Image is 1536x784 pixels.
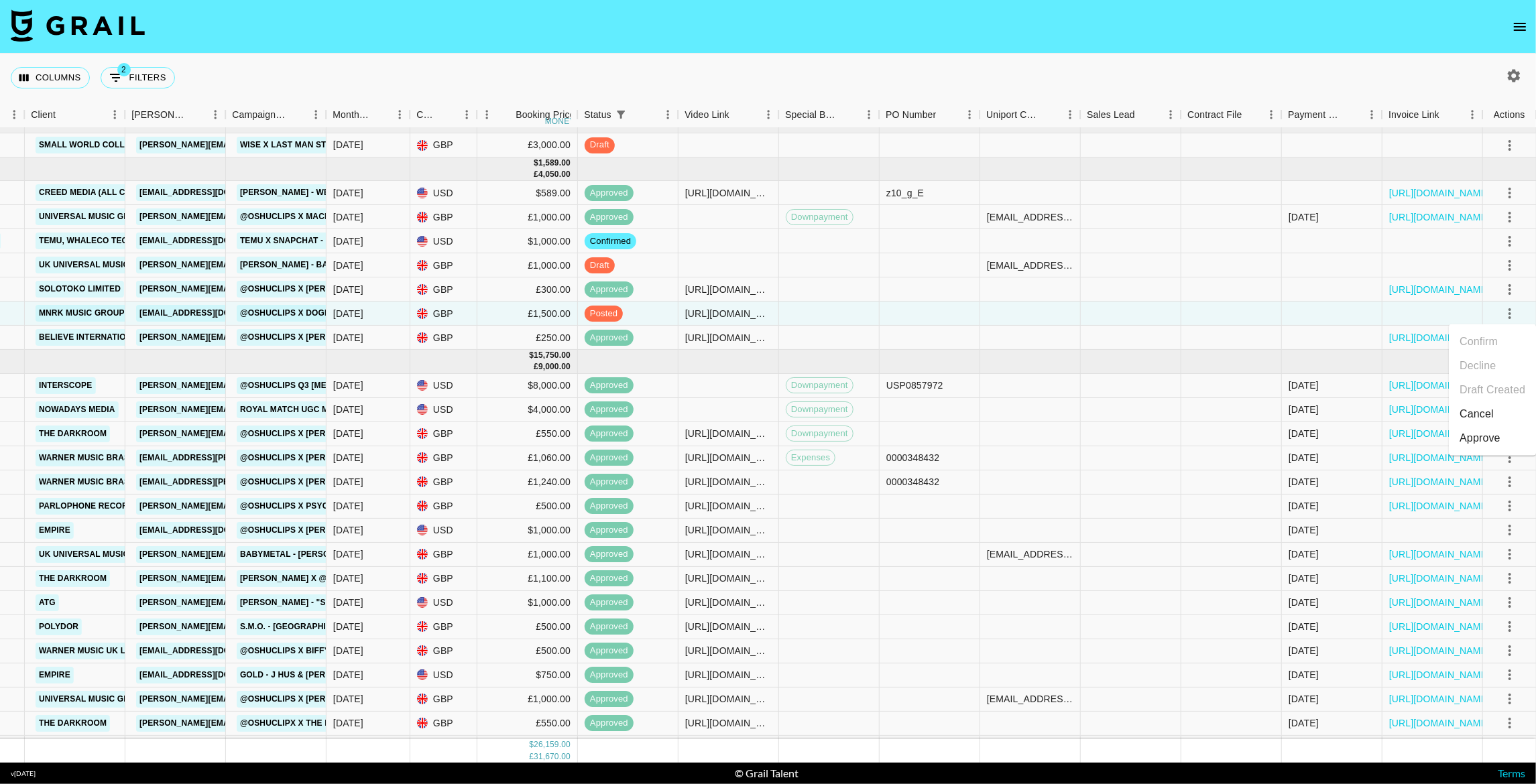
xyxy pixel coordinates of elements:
[1281,102,1382,128] div: Payment Sent Date
[237,377,383,394] a: @oshuclips Q3 [MEDICAL_DATA]
[333,451,363,464] div: Jul '25
[136,208,355,225] a: [PERSON_NAME][EMAIL_ADDRESS][DOMAIN_NAME]
[1389,547,1490,561] a: [URL][DOMAIN_NAME]
[1261,105,1281,125] button: Menu
[477,615,578,639] div: £500.00
[585,524,634,537] span: approved
[1382,102,1482,128] div: Invoice Link
[333,307,363,320] div: Aug '25
[1389,644,1490,657] a: [URL][DOMAIN_NAME]
[785,102,840,128] div: Special Booking Type
[410,519,477,543] div: USD
[1389,186,1490,200] a: [URL][DOMAIN_NAME]
[758,105,778,125] button: Menu
[105,105,125,125] button: Menu
[585,572,634,585] span: approved
[786,452,835,464] span: Expenses
[333,235,363,248] div: Aug '25
[36,233,393,249] a: Temu, Whaleco Technology Limited ([GEOGRAPHIC_DATA]/[GEOGRAPHIC_DATA])
[1389,403,1490,416] a: [URL][DOMAIN_NAME]
[333,186,363,200] div: Aug '25
[534,350,571,361] div: 15,750.00
[980,102,1080,128] div: Uniport Contact Email
[1498,495,1521,517] button: select merge strategy
[886,102,936,128] div: PO Number
[477,470,578,495] div: £1,240.00
[516,102,575,128] div: Booking Price
[125,102,225,128] div: Booker
[36,498,143,515] a: Parlophone Records
[1498,688,1521,710] button: select merge strategy
[333,379,363,392] div: Jul '25
[685,331,772,344] div: https://www.tiktok.com/@oshuclips/video/7537638896235138326
[136,426,355,442] a: [PERSON_NAME][EMAIL_ADDRESS][DOMAIN_NAME]
[237,498,375,515] a: @oshuclips X Psychic Fever
[237,281,378,298] a: @oshuclips X [PERSON_NAME]
[685,186,772,200] div: https://www.tiktok.com/@oshuclips/video/7533530262857190678
[1498,712,1521,734] button: select merge strategy
[886,475,939,488] div: 0000348432
[987,210,1073,224] div: lily.morgan@umusic.com
[685,572,772,585] div: https://www.tiktok.com/@oshuclips/video/7524284788375751938
[333,403,363,416] div: Jul '25
[326,102,410,128] div: Month Due
[477,229,578,253] div: $1,000.00
[237,450,378,466] a: @oshuclips X [PERSON_NAME]
[237,233,392,249] a: Temu X Snapchat - 2x Video Deal
[585,476,634,488] span: approved
[136,570,355,587] a: [PERSON_NAME][EMAIL_ADDRESS][DOMAIN_NAME]
[611,105,630,124] div: 1 active filter
[477,302,578,326] div: £1,500.00
[306,105,326,125] button: Menu
[477,181,578,205] div: $589.00
[477,519,578,543] div: $1,000.00
[1498,182,1521,204] button: select merge strategy
[1389,475,1490,488] a: [URL][DOMAIN_NAME]
[477,591,578,615] div: $1,000.00
[410,205,477,229] div: GBP
[1289,451,1319,464] div: 24/07/2025
[477,374,578,398] div: $8,000.00
[1498,470,1521,493] button: select merge strategy
[237,522,378,539] a: @oshuclips X [PERSON_NAME]
[685,475,772,488] div: https://www.tiktok.com/@oshuclips/video/7526877306430770454?_d=secCgYIASAHKAESPgo8sXtECEZkM6CkGdD...
[333,475,363,488] div: Jul '25
[237,570,414,587] a: [PERSON_NAME] X @oshuclips Collab
[36,305,128,322] a: Mnrk Music Group
[36,691,151,708] a: Universal Music Group
[237,208,439,225] a: @oshuclips X Machine Gun [PERSON_NAME]
[136,643,286,659] a: [EMAIL_ADDRESS][DOMAIN_NAME]
[477,495,578,519] div: £500.00
[1389,620,1490,633] a: [URL][DOMAIN_NAME]
[237,137,416,153] a: Wise X Last Man Stands - @oshuclips
[36,594,59,611] a: ATG
[36,184,175,201] a: Creed Media (All Campaigns)
[410,302,477,326] div: GBP
[36,281,124,298] a: Solotoko Limited
[237,305,341,322] a: @oshuclips X Dogma
[1498,302,1521,325] button: select merge strategy
[36,426,110,442] a: The Darkroom
[237,715,361,732] a: @oshuclipx X The Favors
[11,9,145,42] img: Grail Talent
[287,105,306,124] button: Sort
[585,548,634,561] span: approved
[333,547,363,561] div: Jul '25
[36,401,119,418] a: NowADays Media
[585,596,634,609] span: approved
[585,211,634,224] span: approved
[786,428,853,440] span: Downpayment
[333,102,371,128] div: Month Due
[410,422,477,446] div: GBP
[410,470,477,495] div: GBP
[1449,402,1536,426] li: Cancel
[36,667,74,683] a: Empire
[585,500,634,513] span: approved
[333,523,363,537] div: Jul '25
[131,102,186,128] div: [PERSON_NAME]
[585,379,634,392] span: approved
[36,643,139,659] a: Warner Music UK Ltd
[658,105,678,125] button: Menu
[1389,283,1490,296] a: [URL][DOMAIN_NAME]
[1460,430,1500,446] div: Approve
